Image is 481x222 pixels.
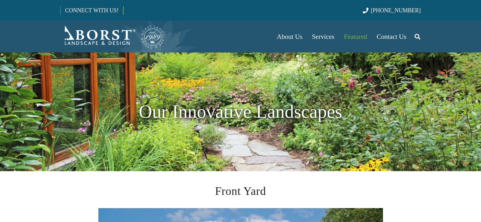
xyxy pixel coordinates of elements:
a: Borst-Logo [60,24,165,49]
a: Services [307,21,339,52]
a: Featured [339,21,372,52]
h2: Front Yard [98,183,383,200]
h1: Our Innovative Landscapes [60,98,421,126]
span: [PHONE_NUMBER] [371,7,421,14]
span: Services [312,33,334,40]
a: [PHONE_NUMBER] [363,7,421,14]
span: Contact Us [377,33,406,40]
a: About Us [272,21,307,52]
a: Contact Us [372,21,411,52]
span: About Us [277,33,302,40]
a: CONNECT WITH US! [61,3,123,18]
a: Search [411,29,424,45]
span: Featured [344,33,367,40]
